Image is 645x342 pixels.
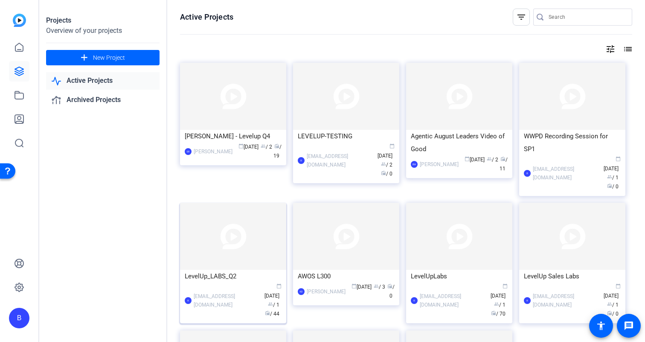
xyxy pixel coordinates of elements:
span: calendar_today [389,143,395,149]
span: group [374,284,379,289]
span: / 2 [261,144,272,150]
span: calendar_today [276,284,282,289]
div: [PERSON_NAME] [307,287,346,296]
span: group [381,161,386,167]
span: / 1 [607,302,619,308]
button: New Project [46,50,160,65]
span: group [607,174,612,179]
span: group [487,156,492,161]
span: / 1 [268,302,279,308]
div: B [9,308,29,328]
span: group [607,301,612,307]
div: LevelUp Sales Labs [524,270,621,283]
span: / 3 [374,284,385,290]
div: AWOS L300 [298,270,395,283]
div: B [411,297,418,304]
div: [EMAIL_ADDRESS][DOMAIN_NAME] [533,292,599,309]
mat-icon: tune [605,44,616,54]
div: [PERSON_NAME] - Levelup Q4 [185,130,282,143]
span: group [268,301,273,307]
span: [DATE] [378,144,395,159]
mat-icon: accessibility [596,321,606,331]
span: radio [274,143,279,149]
span: [DATE] [352,284,372,290]
h1: Active Projects [180,12,233,22]
span: / 70 [491,311,506,317]
div: B [185,297,192,304]
span: group [494,301,499,307]
div: Overview of your projects [46,26,160,36]
span: radio [265,310,270,316]
span: calendar_today [238,143,244,149]
span: group [261,143,266,149]
div: [EMAIL_ADDRESS][DOMAIN_NAME] [420,292,486,309]
span: / 0 [387,284,395,299]
div: B [298,157,305,164]
span: / 11 [500,157,508,172]
span: / 19 [273,144,282,159]
span: calendar_today [465,156,470,161]
div: LevelUpLabs [411,270,508,283]
span: radio [607,183,612,188]
span: [DATE] [238,144,259,150]
span: New Project [93,53,125,62]
div: Agentic August Leaders Video of Good [411,130,508,155]
span: radio [500,156,506,161]
a: Archived Projects [46,91,160,109]
div: [EMAIL_ADDRESS][DOMAIN_NAME] [307,152,373,169]
span: radio [607,310,612,316]
mat-icon: list [622,44,632,54]
span: / 1 [607,175,619,181]
div: [EMAIL_ADDRESS][DOMAIN_NAME] [194,292,260,309]
a: Active Projects [46,72,160,90]
div: B [524,170,531,177]
span: / 0 [607,311,619,317]
span: radio [387,284,392,289]
img: blue-gradient.svg [13,14,26,27]
div: KD [298,288,305,295]
span: / 2 [487,157,498,163]
span: / 0 [607,184,619,190]
div: [EMAIL_ADDRESS][DOMAIN_NAME] [533,165,599,182]
div: LEVELUP-TESTING [298,130,395,143]
span: calendar_today [503,284,508,289]
input: Search [549,12,625,22]
span: radio [491,310,496,316]
mat-icon: add [79,53,90,63]
div: WWPD Recording Session for SP1 [524,130,621,155]
div: B [524,297,531,304]
span: / 44 [265,311,279,317]
div: [PERSON_NAME] [420,160,459,169]
span: calendar_today [352,284,357,289]
mat-icon: message [624,321,634,331]
span: radio [381,170,386,175]
span: / 1 [494,302,506,308]
div: BW [411,161,418,168]
span: / 0 [381,171,392,177]
span: [DATE] [465,157,485,163]
mat-icon: filter_list [516,12,526,22]
div: Projects [46,15,160,26]
div: [PERSON_NAME] [194,147,232,156]
span: calendar_today [616,156,621,161]
span: calendar_today [616,284,621,289]
div: EB [185,148,192,155]
div: LevelUp_LABS_Q2 [185,270,282,283]
span: / 2 [381,162,392,168]
span: [DATE] [604,157,621,172]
